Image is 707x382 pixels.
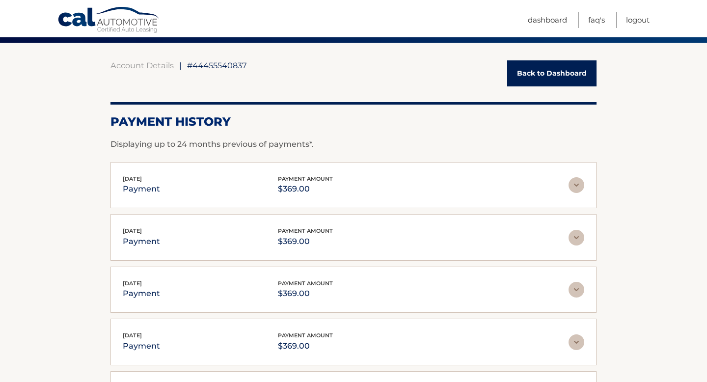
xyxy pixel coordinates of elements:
p: Displaying up to 24 months previous of payments*. [110,138,597,150]
img: accordion-rest.svg [569,334,584,350]
a: Cal Automotive [57,6,161,35]
p: $369.00 [278,182,333,196]
p: payment [123,182,160,196]
p: $369.00 [278,339,333,353]
span: payment amount [278,280,333,287]
p: payment [123,287,160,300]
span: | [179,60,182,70]
a: FAQ's [588,12,605,28]
span: payment amount [278,332,333,339]
img: accordion-rest.svg [569,230,584,246]
span: payment amount [278,227,333,234]
span: [DATE] [123,332,142,339]
span: [DATE] [123,175,142,182]
a: Back to Dashboard [507,60,597,86]
span: payment amount [278,175,333,182]
span: #44455540837 [187,60,247,70]
span: [DATE] [123,227,142,234]
h2: Payment History [110,114,597,129]
p: payment [123,235,160,248]
img: accordion-rest.svg [569,282,584,298]
p: $369.00 [278,235,333,248]
img: accordion-rest.svg [569,177,584,193]
a: Account Details [110,60,174,70]
a: Dashboard [528,12,567,28]
p: $369.00 [278,287,333,300]
p: payment [123,339,160,353]
a: Logout [626,12,650,28]
span: [DATE] [123,280,142,287]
